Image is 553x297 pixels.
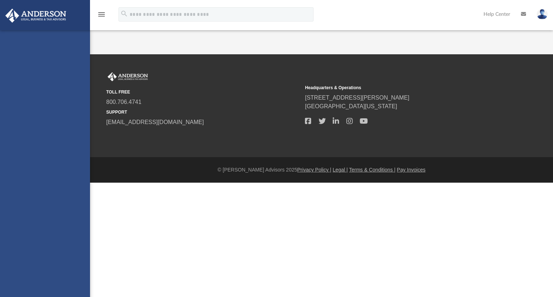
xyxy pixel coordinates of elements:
a: menu [97,14,106,19]
a: [STREET_ADDRESS][PERSON_NAME] [305,95,409,101]
small: SUPPORT [106,109,300,115]
a: Terms & Conditions | [349,167,396,173]
div: © [PERSON_NAME] Advisors 2025 [90,166,553,174]
a: Pay Invoices [397,167,425,173]
small: TOLL FREE [106,89,300,95]
a: Legal | [333,167,348,173]
i: menu [97,10,106,19]
a: Privacy Policy | [297,167,332,173]
a: 800.706.4741 [106,99,141,105]
a: [GEOGRAPHIC_DATA][US_STATE] [305,103,397,109]
small: Headquarters & Operations [305,84,499,91]
img: Anderson Advisors Platinum Portal [3,9,68,23]
i: search [120,10,128,18]
a: [EMAIL_ADDRESS][DOMAIN_NAME] [106,119,204,125]
img: Anderson Advisors Platinum Portal [106,72,149,82]
img: User Pic [537,9,548,19]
